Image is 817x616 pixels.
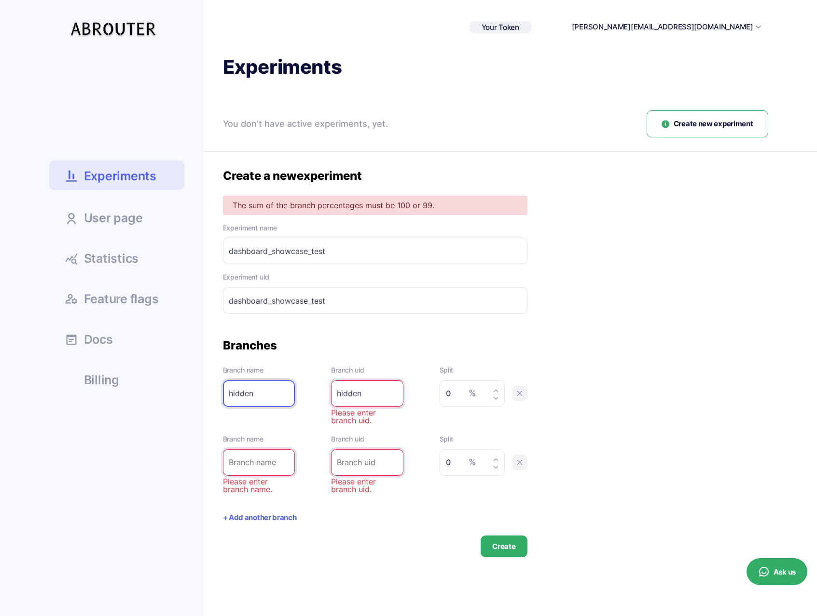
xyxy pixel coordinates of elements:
div: Branches [223,338,527,353]
div: Please enter branch uid. [331,409,403,424]
span: Create new experiment [674,119,753,130]
span: Experiments [84,168,156,185]
input: Branch uid [331,449,403,476]
span: Your Token [482,23,519,32]
div: You don't have active experiments, yet. [223,117,388,131]
button: Create [481,536,527,557]
input: Branch name [223,449,295,476]
a: Statistics [49,245,184,271]
a: Billing [49,366,184,392]
label: Branch name [223,365,295,375]
label: Split [440,434,505,444]
span: User page [84,212,143,224]
div: Please enter branch name. [223,478,295,493]
button: + Add another branch [223,512,297,523]
p: The sum of the branch percentages must be 100 or 99. [233,201,518,209]
label: Split [440,365,505,375]
input: Button color test [223,238,527,264]
span: % [469,458,476,467]
input: Branch name [223,380,295,407]
a: User page [49,204,184,230]
a: Docs [49,326,184,352]
h1: Experiments [223,54,768,80]
label: Branch uid [331,365,403,375]
label: Branch uid [331,434,403,444]
span: Docs [84,334,113,346]
span: Billing [84,374,119,386]
div: Please enter branch uid. [331,478,403,493]
button: Ask us [747,558,807,585]
a: Experiments [49,161,184,190]
div: Create a new experiment [223,168,527,183]
span: Statistics [84,253,139,265]
span: Feature flags [84,293,159,305]
label: Experiment uid [223,272,527,282]
a: Logo [56,13,161,41]
button: [PERSON_NAME][EMAIL_ADDRESS][DOMAIN_NAME] [572,22,753,33]
button: Create new experiment [647,110,768,138]
span: % [469,389,476,398]
input: Branch uid [331,380,403,407]
a: Feature flags [49,285,184,311]
input: Button [223,287,527,314]
img: Logo [69,13,161,41]
label: Branch name [223,434,295,444]
label: Experiment name [223,223,527,233]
